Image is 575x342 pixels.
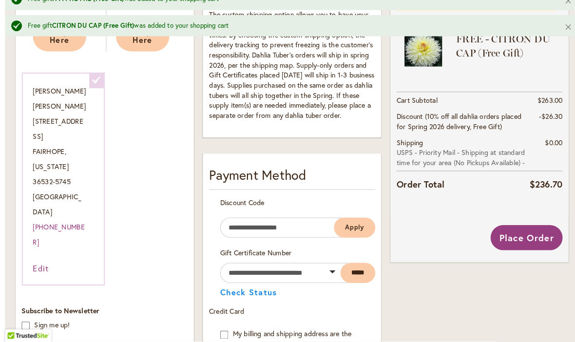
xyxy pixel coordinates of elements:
[532,144,549,153] span: $0.00
[396,42,433,78] img: CITRON DU CAP (Free Gift)
[38,321,73,330] label: Sign me up!
[207,307,241,317] span: Credit Card
[526,119,549,128] span: -$26.30
[388,119,509,138] span: Discount (10% off all dahlia orders placed for Spring 2026 delivery, Free Gift)
[479,229,549,253] button: Place Order
[32,32,536,41] div: Free gift was added to your shopping cart
[388,182,435,196] strong: Order Total
[37,266,52,276] span: Edit
[37,266,52,277] button: Edit
[55,6,125,14] strong: I'M A HOTTIE (Free Gift)
[339,227,357,235] span: Apply
[37,226,87,250] a: [PHONE_NUMBER]
[525,103,549,113] span: $263.00
[37,168,71,177] span: [US_STATE]
[26,307,101,316] span: Subscribe to Newsletter
[207,18,368,133] td: The custom shipping option allows you to have your dahlias shipped earlier or later than standard...
[218,251,287,260] span: Gift Certificate Number
[446,42,539,69] strong: FREE - CITRON DU CAP (Free Gift)
[388,144,414,153] span: Shipping
[218,202,261,211] span: Discount Code
[7,307,35,335] iframe: Launch Accessibility Center
[446,74,457,83] span: Qty
[55,32,134,40] strong: CITRON DU CAP (Free Gift)
[32,6,536,15] div: Free gift was added to your shopping cart
[517,184,549,195] span: $236.70
[388,100,517,116] th: Cart Subtotal
[207,171,368,195] div: Payment Method
[218,290,273,298] button: Check Status
[328,222,368,241] button: Apply
[388,154,517,173] span: USPS - Priority Mail - Shipping at standard time for your area (No Pickups Available) -
[460,74,463,83] span: 1
[26,81,106,287] div: [PERSON_NAME] [PERSON_NAME] [STREET_ADDRESS] FAIRHOPE , 36532-5745 [GEOGRAPHIC_DATA]
[488,235,541,247] span: Place Order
